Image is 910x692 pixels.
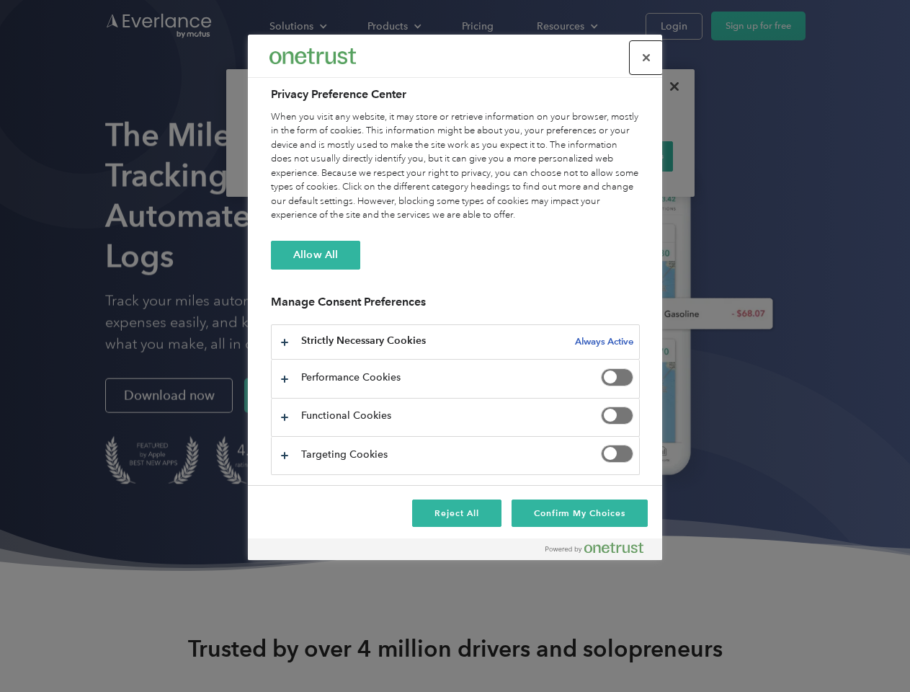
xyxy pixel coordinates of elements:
[248,35,662,560] div: Preference center
[545,542,655,560] a: Powered by OneTrust Opens in a new Tab
[271,295,640,317] h3: Manage Consent Preferences
[271,110,640,223] div: When you visit any website, it may store or retrieve information on your browser, mostly in the f...
[269,48,356,63] img: Everlance
[271,86,640,103] h2: Privacy Preference Center
[630,42,662,74] button: Close
[269,42,356,71] div: Everlance
[545,542,643,554] img: Powered by OneTrust Opens in a new Tab
[412,500,501,527] button: Reject All
[271,241,360,270] button: Allow All
[512,500,648,527] button: Confirm My Choices
[248,35,662,560] div: Privacy Preference Center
